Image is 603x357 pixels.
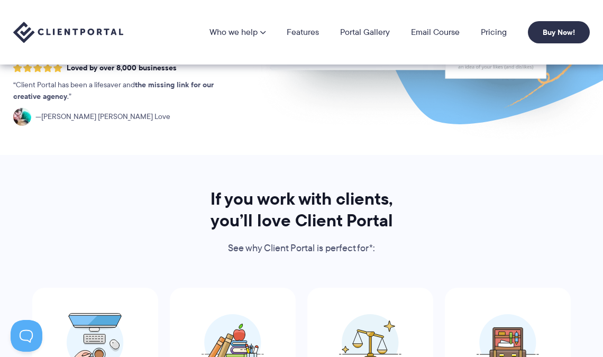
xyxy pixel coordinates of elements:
[188,188,415,231] h2: If you work with clients, you’ll love Client Portal
[13,79,214,102] strong: the missing link for our creative agency
[11,320,42,352] iframe: Toggle Customer Support
[13,79,235,103] p: Client Portal has been a lifesaver and .
[209,28,266,36] a: Who we help
[481,28,507,36] a: Pricing
[411,28,460,36] a: Email Course
[67,63,177,72] span: Loved by over 8,000 businesses
[528,21,590,43] a: Buy Now!
[340,28,390,36] a: Portal Gallery
[35,111,170,123] span: [PERSON_NAME] [PERSON_NAME] Love
[287,28,319,36] a: Features
[188,241,415,257] p: See why Client Portal is perfect for*:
